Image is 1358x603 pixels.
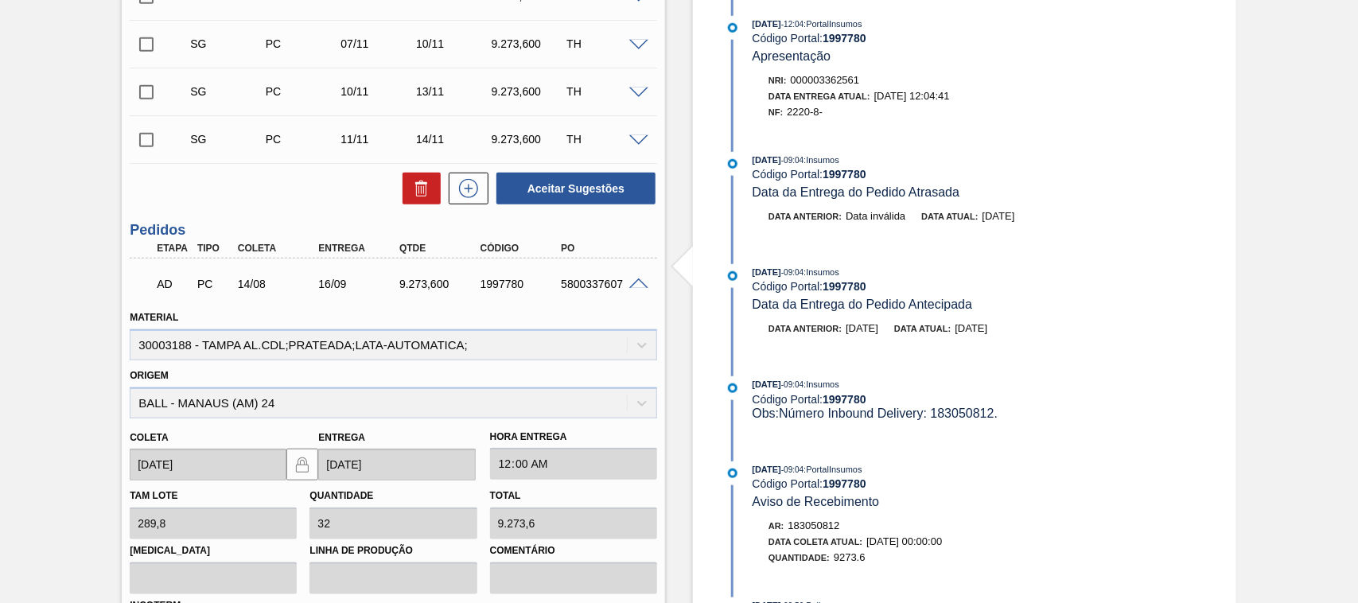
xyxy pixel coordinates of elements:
span: Apresentação [753,49,831,63]
label: Material [130,312,178,323]
h3: Pedidos [130,222,657,239]
label: Entrega [318,432,365,443]
span: - 09:04 [781,156,804,165]
img: atual [728,159,737,169]
div: 07/11/2025 [337,37,419,50]
div: Aceitar Sugestões [488,171,657,206]
div: Qtde [395,243,485,254]
div: PO [557,243,647,254]
div: Código [477,243,566,254]
span: NF: [768,107,783,117]
div: 5800337607 [557,278,647,290]
span: : PortalInsumos [804,465,862,474]
span: Aviso de Recebimento [753,495,880,508]
label: Hora Entrega [490,426,657,449]
strong: 1997780 [823,393,866,406]
span: Ar: [768,521,784,531]
div: Sugestão Criada [186,37,269,50]
div: Código Portal: [753,393,1130,406]
label: Linha de Produção [309,539,477,562]
div: 1997780 [477,278,566,290]
img: atual [728,271,737,281]
span: Data atual: [894,324,951,333]
div: 9.273,600 [395,278,485,290]
span: Data atual: [921,212,978,221]
div: Código Portal: [753,32,1130,45]
div: Pedido de Compra [262,85,344,98]
div: 10/11/2025 [337,85,419,98]
span: [DATE] [846,322,878,334]
div: 14/11/2025 [412,133,495,146]
span: 2220-8- [787,106,823,118]
span: Data da Entrega do Pedido Atrasada [753,185,960,199]
div: Aguardando Descarga [153,266,194,301]
span: [DATE] [753,19,781,29]
div: Sugestão Criada [186,133,269,146]
div: Código Portal: [753,168,1130,181]
span: : PortalInsumos [804,19,862,29]
div: Código Portal: [753,477,1130,490]
span: [DATE] [753,465,781,474]
div: Entrega [314,243,404,254]
p: AD [157,278,190,290]
span: - 09:04 [781,380,804,389]
div: 13/11/2025 [412,85,495,98]
div: TH [562,133,645,146]
div: Etapa [153,243,194,254]
img: locked [293,455,312,474]
div: Coleta [234,243,324,254]
span: : Insumos [804,267,839,277]
div: TH [562,37,645,50]
span: [DATE] [753,267,781,277]
div: Excluir Sugestões [395,173,441,204]
span: 183050812 [788,519,840,531]
span: [DATE] [753,379,781,389]
label: Tam lote [130,490,177,501]
div: 16/09/2025 [314,278,404,290]
div: 14/08/2025 [234,278,324,290]
span: : Insumos [804,379,839,389]
span: Nri: [768,76,787,85]
div: Pedido de Compra [193,278,235,290]
label: Comentário [490,539,657,562]
span: Obs: Número Inbound Delivery: 183050812. [753,407,998,420]
div: 9.273,600 [488,85,570,98]
div: TH [562,85,645,98]
span: Data inválida [846,210,905,222]
label: [MEDICAL_DATA] [130,539,297,562]
strong: 1997780 [823,32,866,45]
span: [DATE] [983,210,1015,222]
img: atual [728,23,737,33]
label: Coleta [130,432,168,443]
span: - 09:04 [781,465,804,474]
button: locked [286,449,318,480]
img: atual [728,469,737,478]
span: 9273.6 [834,551,866,563]
span: [DATE] 12:04:41 [874,90,950,102]
span: Data da Entrega do Pedido Antecipada [753,298,973,311]
span: [DATE] [753,155,781,165]
img: atual [728,383,737,393]
span: - 09:04 [781,268,804,277]
strong: 1997780 [823,280,866,293]
div: Pedido de Compra [262,37,344,50]
span: : Insumos [804,155,839,165]
div: Tipo [193,243,235,254]
span: - 12:04 [781,20,804,29]
span: Data anterior: [768,212,842,221]
div: Sugestão Criada [186,85,269,98]
div: 9.273,600 [488,37,570,50]
label: Quantidade [309,490,373,501]
button: Aceitar Sugestões [496,173,656,204]
input: dd/mm/yyyy [130,449,286,480]
div: Pedido de Compra [262,133,344,146]
span: Data Coleta Atual: [768,537,862,547]
span: [DATE] 00:00:00 [866,535,942,547]
label: Origem [130,370,169,381]
div: 11/11/2025 [337,133,419,146]
div: Código Portal: [753,280,1130,293]
span: [DATE] [955,322,987,334]
div: Nova sugestão [441,173,488,204]
span: Data anterior: [768,324,842,333]
span: Data Entrega Atual: [768,91,870,101]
